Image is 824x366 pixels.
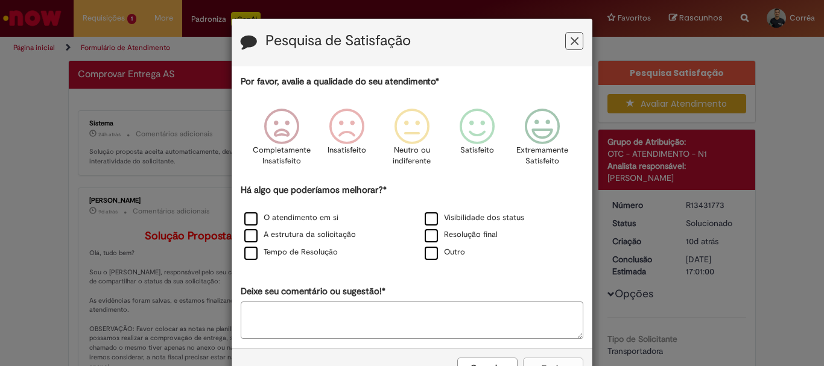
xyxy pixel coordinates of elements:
p: Insatisfeito [328,145,366,156]
label: Por favor, avalie a qualidade do seu atendimento* [241,75,439,88]
div: Completamente Insatisfeito [250,99,312,182]
label: Resolução final [425,229,498,241]
label: O atendimento em si [244,212,338,224]
label: Visibilidade dos status [425,212,524,224]
div: Neutro ou indiferente [381,99,443,182]
p: Neutro ou indiferente [390,145,434,167]
div: Satisfeito [446,99,508,182]
p: Satisfeito [460,145,494,156]
div: Há algo que poderíamos melhorar?* [241,184,583,262]
div: Insatisfeito [316,99,378,182]
label: Outro [425,247,465,258]
label: Deixe seu comentário ou sugestão!* [241,285,385,298]
label: A estrutura da solicitação [244,229,356,241]
p: Extremamente Satisfeito [516,145,568,167]
div: Extremamente Satisfeito [512,99,573,182]
label: Tempo de Resolução [244,247,338,258]
label: Pesquisa de Satisfação [265,33,411,49]
p: Completamente Insatisfeito [253,145,311,167]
